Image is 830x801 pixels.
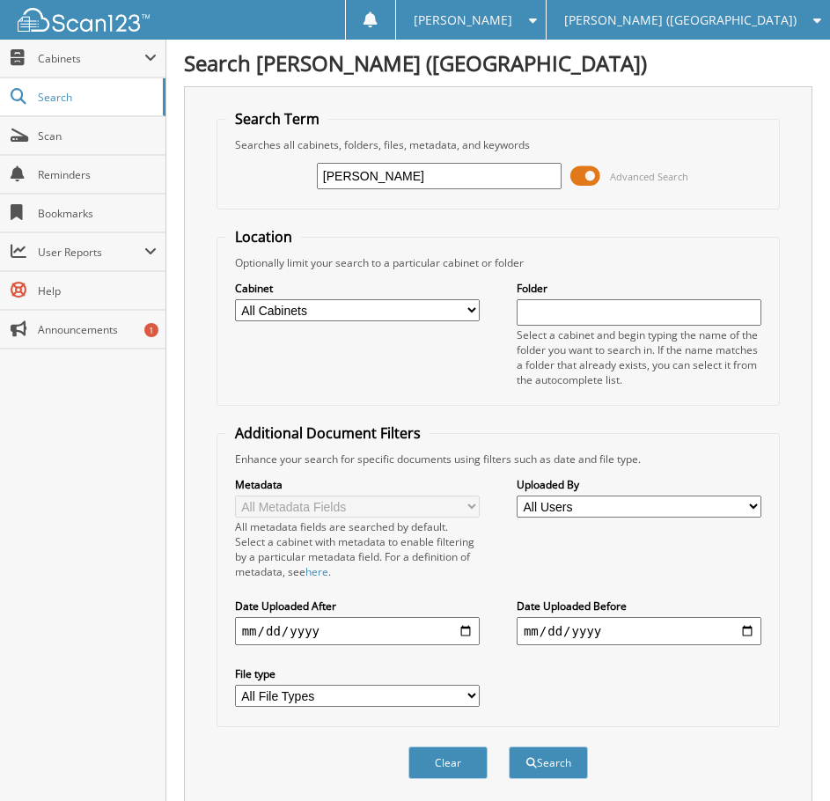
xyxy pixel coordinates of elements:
label: File type [235,666,480,681]
div: 1 [144,323,158,337]
div: Select a cabinet and begin typing the name of the folder you want to search in. If the name match... [517,327,761,387]
a: here [305,564,328,579]
span: Help [38,283,157,298]
input: end [517,617,761,645]
label: Uploaded By [517,477,761,492]
label: Metadata [235,477,480,492]
span: Scan [38,129,157,143]
h1: Search [PERSON_NAME] ([GEOGRAPHIC_DATA]) [184,48,812,77]
span: User Reports [38,245,144,260]
span: Cabinets [38,51,144,66]
span: Advanced Search [610,170,688,183]
div: All metadata fields are searched by default. Select a cabinet with metadata to enable filtering b... [235,519,480,579]
span: Search [38,90,154,105]
legend: Location [226,227,301,246]
button: Clear [408,746,488,779]
div: Enhance your search for specific documents using filters such as date and file type. [226,452,771,467]
img: scan123-logo-white.svg [18,8,150,32]
span: Announcements [38,322,157,337]
label: Cabinet [235,281,480,296]
button: Search [509,746,588,779]
span: Reminders [38,167,157,182]
span: [PERSON_NAME] ([GEOGRAPHIC_DATA]) [564,15,797,26]
label: Folder [517,281,761,296]
div: Searches all cabinets, folders, files, metadata, and keywords [226,137,771,152]
legend: Additional Document Filters [226,423,430,443]
span: Bookmarks [38,206,157,221]
legend: Search Term [226,109,328,129]
input: start [235,617,480,645]
label: Date Uploaded Before [517,599,761,614]
label: Date Uploaded After [235,599,480,614]
div: Optionally limit your search to a particular cabinet or folder [226,255,771,270]
span: [PERSON_NAME] [414,15,512,26]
